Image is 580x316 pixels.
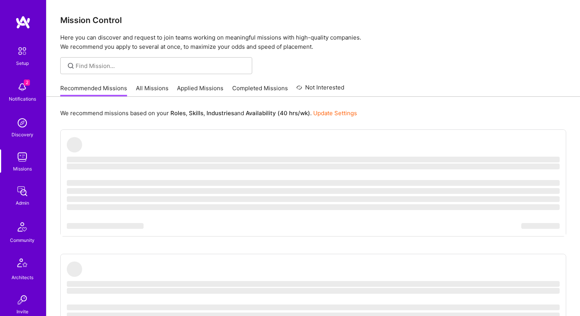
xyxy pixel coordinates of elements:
a: Recommended Missions [60,84,127,97]
img: bell [15,79,30,95]
b: Roles [170,109,186,117]
div: Notifications [9,95,36,103]
a: Not Interested [296,83,344,97]
b: Skills [189,109,203,117]
div: Setup [16,59,29,67]
div: Admin [16,199,29,207]
div: Community [10,236,35,244]
img: logo [15,15,31,29]
div: Invite [17,308,28,316]
img: admin teamwork [15,184,30,199]
div: Architects [12,273,33,281]
a: Completed Missions [232,84,288,97]
p: Here you can discover and request to join teams working on meaningful missions with high-quality ... [60,33,566,51]
img: Invite [15,292,30,308]
a: Applied Missions [177,84,223,97]
a: Update Settings [313,109,357,117]
p: We recommend missions based on your , , and . [60,109,357,117]
b: Availability (40 hrs/wk) [246,109,310,117]
img: setup [14,43,30,59]
img: discovery [15,115,30,131]
img: Community [13,218,31,236]
input: Find Mission... [76,62,246,70]
a: All Missions [136,84,169,97]
img: Architects [13,255,31,273]
div: Discovery [12,131,33,139]
span: 2 [24,79,30,86]
div: Missions [13,165,32,173]
h3: Mission Control [60,15,566,25]
i: icon SearchGrey [66,61,75,70]
b: Industries [207,109,234,117]
img: teamwork [15,149,30,165]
